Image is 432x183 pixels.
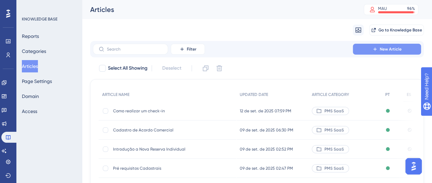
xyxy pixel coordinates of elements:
[378,27,422,33] span: Go to Knowledge Base
[113,146,222,152] span: Introdução a Nova Reserva Individual
[324,146,344,152] span: PMS SaaS
[353,44,421,55] button: New Article
[22,75,52,87] button: Page Settings
[187,46,196,52] span: Filter
[22,105,37,117] button: Access
[22,30,39,42] button: Reports
[240,108,291,114] span: 12 de set. de 2025 07:59 PM
[312,92,349,97] span: ARTICLE CATEGORY
[407,92,411,97] span: ES
[113,166,222,171] span: Pré requisitos Cadastrais
[107,47,162,52] input: Search
[22,90,39,102] button: Domain
[324,127,344,133] span: PMS SaaS
[102,92,129,97] span: ARTICLE NAME
[385,92,390,97] span: PT
[162,64,181,72] span: Deselect
[240,92,268,97] span: UPDATED DATE
[324,108,344,114] span: PMS SaaS
[240,127,293,133] span: 09 de set. de 2025 06:30 PM
[407,6,415,11] div: 96 %
[171,44,205,55] button: Filter
[22,60,38,72] button: Articles
[90,5,347,14] div: Articles
[108,64,148,72] span: Select All Showing
[22,16,57,22] div: KNOWLEDGE BASE
[324,166,344,171] span: PMS SaaS
[113,108,222,114] span: Como realizar um check-in
[369,25,424,36] button: Go to Knowledge Base
[403,156,424,177] iframe: UserGuiding AI Assistant Launcher
[380,46,402,52] span: New Article
[16,2,43,10] span: Need Help?
[240,146,293,152] span: 09 de set. de 2025 02:52 PM
[22,45,46,57] button: Categories
[240,166,293,171] span: 09 de set. de 2025 02:47 PM
[113,127,222,133] span: Cadastro de Acordo Comercial
[156,62,187,74] button: Deselect
[378,6,387,11] div: MAU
